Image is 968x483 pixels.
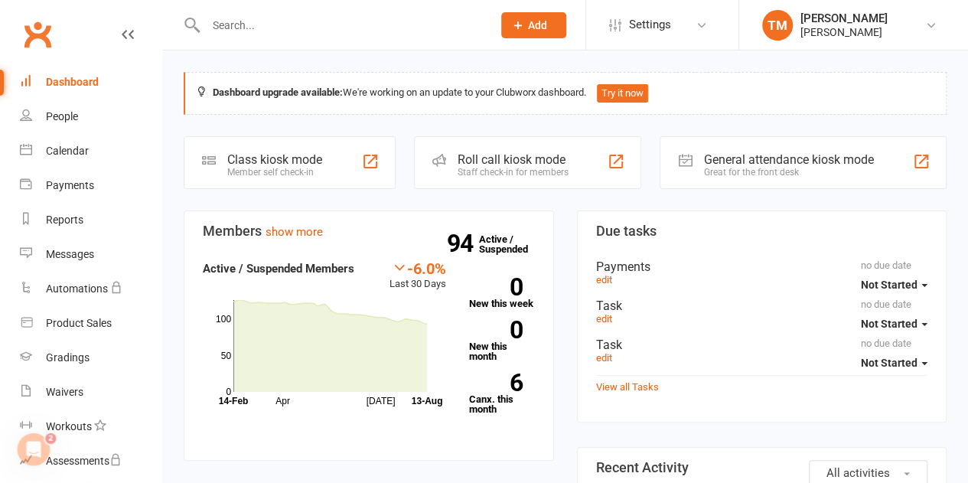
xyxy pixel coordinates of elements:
[203,224,535,239] h3: Members
[596,274,612,286] a: edit
[861,279,917,291] span: Not Started
[469,276,523,299] strong: 0
[184,72,947,115] div: We're working on an update to your Clubworx dashboard.
[46,420,92,432] div: Workouts
[861,271,927,299] button: Not Started
[46,386,83,398] div: Waivers
[703,167,873,178] div: Great for the front desk
[800,25,888,39] div: [PERSON_NAME]
[762,10,793,41] div: TM
[501,12,566,38] button: Add
[469,374,535,414] a: 6Canx. this month
[201,15,482,36] input: Search...
[861,349,927,377] button: Not Started
[20,306,161,341] a: Product Sales
[266,225,323,239] a: show more
[458,167,569,178] div: Staff check-in for members
[629,8,671,42] span: Settings
[458,152,569,167] div: Roll call kiosk mode
[18,15,57,54] a: Clubworx
[389,259,446,276] div: -6.0%
[46,214,83,226] div: Reports
[596,259,928,274] div: Payments
[46,455,122,467] div: Assessments
[20,134,161,168] a: Calendar
[596,313,612,325] a: edit
[20,444,161,478] a: Assessments
[47,431,59,443] span: 2
[46,179,94,191] div: Payments
[596,338,928,352] div: Task
[861,357,917,369] span: Not Started
[703,152,873,167] div: General attendance kiosk mode
[227,152,322,167] div: Class kiosk mode
[479,223,546,266] a: 94Active / Suspended
[826,466,890,480] span: All activities
[469,318,523,341] strong: 0
[596,381,659,393] a: View all Tasks
[20,341,161,375] a: Gradings
[528,19,547,31] span: Add
[800,11,888,25] div: [PERSON_NAME]
[469,371,523,394] strong: 6
[861,310,927,338] button: Not Started
[596,224,928,239] h3: Due tasks
[469,278,535,308] a: 0New this week
[46,110,78,122] div: People
[46,317,112,329] div: Product Sales
[596,352,612,364] a: edit
[20,375,161,410] a: Waivers
[596,460,928,475] h3: Recent Activity
[46,145,89,157] div: Calendar
[20,65,161,100] a: Dashboard
[20,237,161,272] a: Messages
[203,262,354,276] strong: Active / Suspended Members
[20,203,161,237] a: Reports
[20,272,161,306] a: Automations
[20,100,161,134] a: People
[46,248,94,260] div: Messages
[213,86,343,98] strong: Dashboard upgrade available:
[20,410,161,444] a: Workouts
[596,299,928,313] div: Task
[861,318,917,330] span: Not Started
[15,431,52,468] iframe: Intercom live chat
[597,84,648,103] button: Try it now
[227,167,322,178] div: Member self check-in
[20,168,161,203] a: Payments
[447,232,479,255] strong: 94
[469,321,535,361] a: 0New this month
[389,259,446,292] div: Last 30 Days
[46,282,108,295] div: Automations
[46,76,99,88] div: Dashboard
[46,351,90,364] div: Gradings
